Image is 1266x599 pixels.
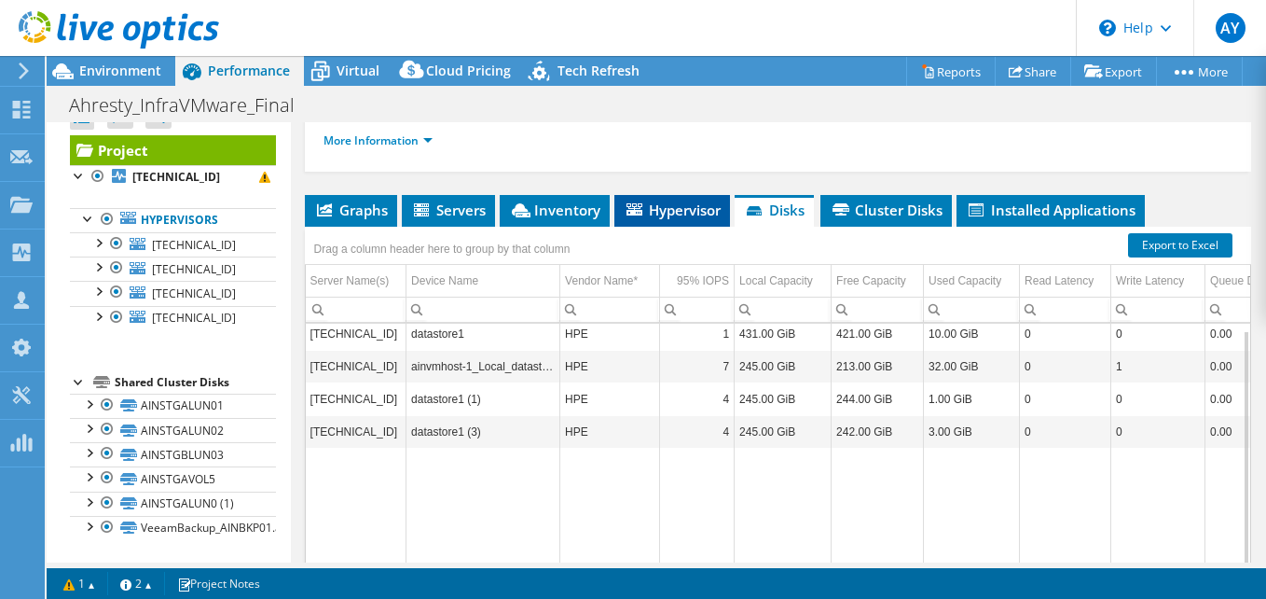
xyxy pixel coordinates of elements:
[152,237,236,253] span: [TECHNICAL_ID]
[306,297,406,322] td: Column Server Name(s), Filter cell
[70,135,276,165] a: Project
[924,383,1020,415] td: Column Used Capacity, Value 1.00 GiB
[70,467,276,491] a: AINSTGAVOL5
[660,350,735,383] td: Column 95% IOPS, Value 7
[306,415,406,448] td: Column Server Name(s), Value 10.250.0.43
[557,62,640,79] span: Tech Refresh
[132,169,220,185] b: [TECHNICAL_ID]
[70,208,276,232] a: Hypervisors
[660,383,735,415] td: Column 95% IOPS, Value 4
[739,270,813,292] div: Local Capacity
[1020,350,1111,383] td: Column Read Latency, Value 0
[830,201,943,219] span: Cluster Disks
[924,350,1020,383] td: Column Used Capacity, Value 32.00 GiB
[310,236,575,262] div: Drag a column header here to group by that column
[406,415,560,448] td: Column Device Name, Value datastore1 (3)
[832,350,924,383] td: Column Free Capacity, Value 213.00 GiB
[1111,350,1205,383] td: Column Write Latency, Value 1
[924,297,1020,322] td: Column Used Capacity, Filter cell
[924,265,1020,298] td: Used Capacity Column
[1111,297,1205,322] td: Column Write Latency, Filter cell
[1111,383,1205,415] td: Column Write Latency, Value 0
[924,317,1020,350] td: Column Used Capacity, Value 10.00 GiB
[560,350,660,383] td: Column Vendor Name*, Value HPE
[560,265,660,298] td: Vendor Name* Column
[1156,57,1243,86] a: More
[560,415,660,448] td: Column Vendor Name*, Value HPE
[1216,13,1245,43] span: AY
[1020,415,1111,448] td: Column Read Latency, Value 0
[560,317,660,350] td: Column Vendor Name*, Value HPE
[337,62,379,79] span: Virtual
[677,270,729,292] div: 95% IOPS
[832,265,924,298] td: Free Capacity Column
[924,415,1020,448] td: Column Used Capacity, Value 3.00 GiB
[906,57,996,86] a: Reports
[70,165,276,189] a: [TECHNICAL_ID]
[660,265,735,298] td: 95% IOPS Column
[152,286,236,301] span: [TECHNICAL_ID]
[70,442,276,467] a: AINSTGBLUN03
[61,95,323,116] h1: Ahresty_InfraVMware_Final
[832,317,924,350] td: Column Free Capacity, Value 421.00 GiB
[152,310,236,326] span: [TECHNICAL_ID]
[1020,317,1111,350] td: Column Read Latency, Value 0
[411,201,486,219] span: Servers
[70,418,276,442] a: AINSTGALUN02
[735,383,832,415] td: Column Local Capacity, Value 245.00 GiB
[560,297,660,322] td: Column Vendor Name*, Filter cell
[744,201,805,219] span: Disks
[735,297,832,322] td: Column Local Capacity, Filter cell
[832,297,924,322] td: Column Free Capacity, Filter cell
[1070,57,1157,86] a: Export
[314,201,388,219] span: Graphs
[624,201,721,219] span: Hypervisor
[50,572,108,595] a: 1
[1116,270,1184,292] div: Write Latency
[70,306,276,330] a: [TECHNICAL_ID]
[560,383,660,415] td: Column Vendor Name*, Value HPE
[406,383,560,415] td: Column Device Name, Value datastore1 (1)
[70,394,276,418] a: AINSTGALUN01
[1020,383,1111,415] td: Column Read Latency, Value 0
[1111,317,1205,350] td: Column Write Latency, Value 0
[406,297,560,322] td: Column Device Name, Filter cell
[70,516,276,540] a: VeeamBackup_AINBKP01.ahrestyind.local
[832,383,924,415] td: Column Free Capacity, Value 244.00 GiB
[306,383,406,415] td: Column Server Name(s), Value 10.250.0.42
[115,371,276,394] div: Shared Cluster Disks
[660,297,735,322] td: Column 95% IOPS, Filter cell
[735,415,832,448] td: Column Local Capacity, Value 245.00 GiB
[406,350,560,383] td: Column Device Name, Value ainvmhost-1_Local_datastore
[966,201,1135,219] span: Installed Applications
[306,265,406,298] td: Server Name(s) Column
[1111,415,1205,448] td: Column Write Latency, Value 0
[70,492,276,516] a: AINSTGALUN0 (1)
[406,317,560,350] td: Column Device Name, Value datastore1
[995,57,1071,86] a: Share
[306,317,406,350] td: Column Server Name(s), Value 10.250.0.236
[70,232,276,257] a: [TECHNICAL_ID]
[107,572,165,595] a: 2
[306,350,406,383] td: Column Server Name(s), Value 10.250.0.41
[1128,233,1232,258] a: Export to Excel
[735,350,832,383] td: Column Local Capacity, Value 245.00 GiB
[735,265,832,298] td: Local Capacity Column
[411,270,478,292] div: Device Name
[208,62,290,79] span: Performance
[70,281,276,305] a: [TECHNICAL_ID]
[1025,270,1094,292] div: Read Latency
[1020,265,1111,298] td: Read Latency Column
[929,270,1001,292] div: Used Capacity
[1111,265,1205,298] td: Write Latency Column
[164,572,273,595] a: Project Notes
[323,132,433,148] a: More Information
[1020,297,1111,322] td: Column Read Latency, Filter cell
[660,415,735,448] td: Column 95% IOPS, Value 4
[565,270,638,292] div: Vendor Name*
[836,270,906,292] div: Free Capacity
[406,265,560,298] td: Device Name Column
[509,201,600,219] span: Inventory
[660,317,735,350] td: Column 95% IOPS, Value 1
[426,62,511,79] span: Cloud Pricing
